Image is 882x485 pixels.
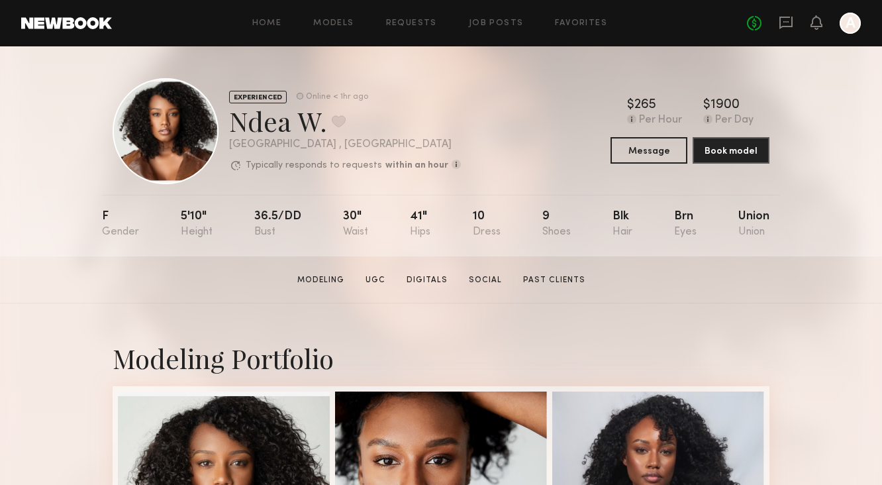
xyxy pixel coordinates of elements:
[386,19,437,28] a: Requests
[254,211,301,238] div: 36.5/dd
[612,211,632,238] div: Blk
[410,211,430,238] div: 41"
[292,274,350,286] a: Modeling
[401,274,453,286] a: Digitals
[313,19,354,28] a: Models
[246,161,382,170] p: Typically responds to requests
[469,19,524,28] a: Job Posts
[693,137,769,164] button: Book model
[710,99,740,112] div: 1900
[229,139,461,150] div: [GEOGRAPHIC_DATA] , [GEOGRAPHIC_DATA]
[343,211,368,238] div: 30"
[306,93,368,101] div: Online < 1hr ago
[627,99,634,112] div: $
[703,99,710,112] div: $
[518,274,591,286] a: Past Clients
[634,99,656,112] div: 265
[738,211,769,238] div: Union
[181,211,213,238] div: 5'10"
[102,211,139,238] div: F
[639,115,682,127] div: Per Hour
[542,211,571,238] div: 9
[473,211,501,238] div: 10
[715,115,754,127] div: Per Day
[252,19,282,28] a: Home
[555,19,607,28] a: Favorites
[611,137,687,164] button: Message
[840,13,861,34] a: A
[360,274,391,286] a: UGC
[113,341,769,376] div: Modeling Portfolio
[464,274,507,286] a: Social
[674,211,697,238] div: Brn
[385,161,448,170] b: within an hour
[229,91,287,103] div: EXPERIENCED
[229,103,461,138] div: Ndea W.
